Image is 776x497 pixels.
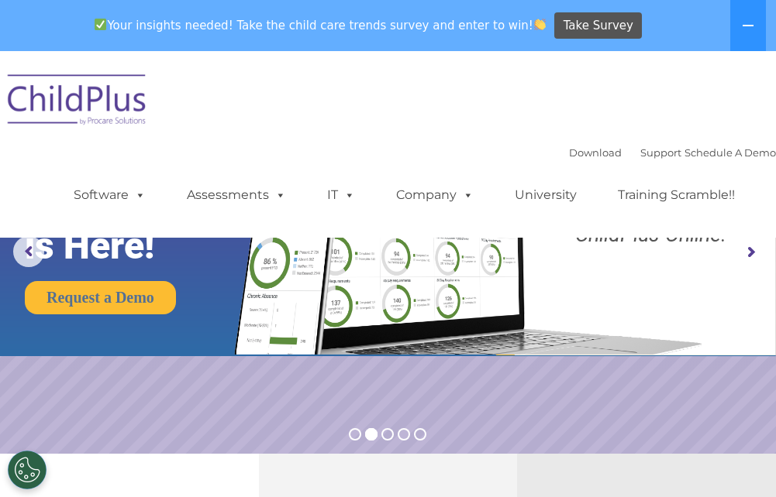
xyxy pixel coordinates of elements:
a: Schedule A Demo [685,146,776,159]
a: Training Scramble!! [602,180,750,211]
a: Take Survey [554,12,642,39]
span: Your insights needed! Take the child care trends survey and enter to win! [88,10,553,40]
button: Cookies Settings [8,451,47,489]
font: | [569,146,776,159]
rs-layer: Boost your productivity and streamline your success in ChildPlus Online! [536,148,765,245]
a: IT [312,180,371,211]
a: Assessments [171,180,302,211]
span: Take Survey [564,12,633,39]
rs-layer: The Future of ChildPlus is Here! [25,139,273,267]
img: ✅ [95,19,106,30]
a: University [499,180,592,211]
img: 👏 [534,19,546,30]
a: Request a Demo [25,281,176,314]
a: Company [381,180,489,211]
a: Download [569,146,622,159]
a: Software [58,180,161,211]
a: Support [640,146,681,159]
